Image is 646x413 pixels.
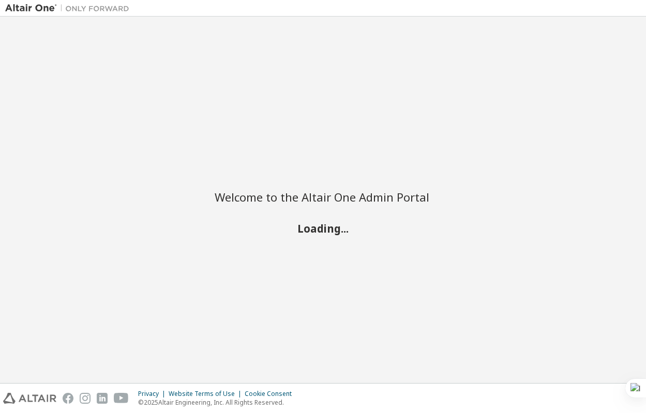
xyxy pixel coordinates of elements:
[138,398,298,407] p: © 2025 Altair Engineering, Inc. All Rights Reserved.
[215,221,432,235] h2: Loading...
[97,393,108,404] img: linkedin.svg
[114,393,129,404] img: youtube.svg
[5,3,134,13] img: Altair One
[245,390,298,398] div: Cookie Consent
[3,393,56,404] img: altair_logo.svg
[138,390,169,398] div: Privacy
[63,393,73,404] img: facebook.svg
[169,390,245,398] div: Website Terms of Use
[215,190,432,204] h2: Welcome to the Altair One Admin Portal
[80,393,91,404] img: instagram.svg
